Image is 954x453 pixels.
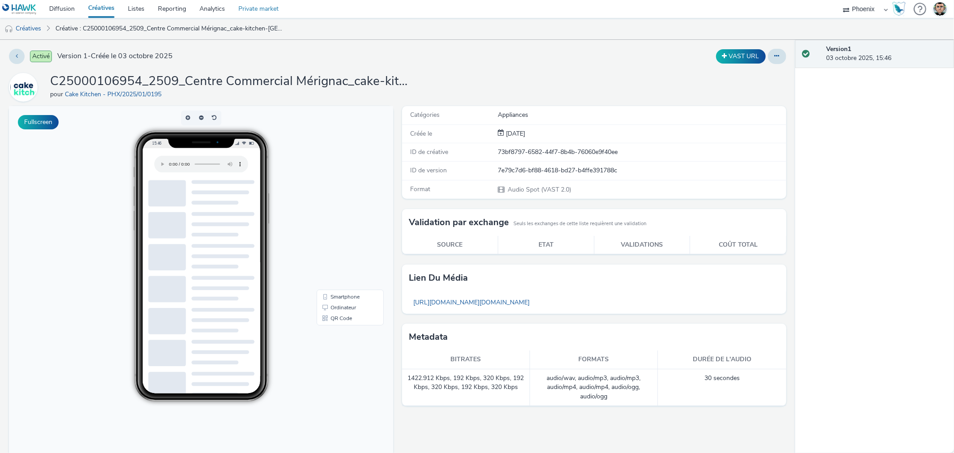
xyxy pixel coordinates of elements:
img: Thibaut CAVET [933,2,947,16]
td: 30 secondes [658,369,786,406]
span: Format [410,185,430,193]
span: Version 1 - Créée le 03 octobre 2025 [57,51,173,61]
img: audio [4,25,13,34]
a: Créative : C25000106954_2509_Centre Commercial Mérignac_cake-kitchen-[GEOGRAPHIC_DATA]-[GEOGRAPHI... [51,18,289,39]
th: Coût total [690,236,786,254]
th: Validations [594,236,690,254]
img: undefined Logo [2,4,37,15]
h3: Metadata [409,330,448,344]
div: 73bf8797-6582-44f7-8b4b-76060e9f40ee [498,148,785,157]
span: Catégories [410,111,440,119]
span: Smartphone [322,188,351,193]
strong: Version 1 [826,45,851,53]
th: Bitrates [402,350,530,369]
div: Appliances [498,111,785,120]
li: Smartphone [310,185,373,196]
button: VAST URL [716,49,766,64]
th: Source [402,236,498,254]
td: audio/wav, audio/mp3, audio/mp3, audio/mp4, audio/mp4, audio/ogg, audio/ogg [530,369,658,406]
span: [DATE] [504,129,525,138]
span: Créée le [410,129,432,138]
img: Cake Kitchen - PHX/2025/01/0195 [10,74,36,100]
a: Cake Kitchen - PHX/2025/01/0195 [9,83,41,91]
li: Ordinateur [310,196,373,207]
span: ID de créative [410,148,448,156]
h3: Validation par exchange [409,216,509,229]
img: Hawk Academy [892,2,906,16]
a: Hawk Academy [892,2,909,16]
div: 7e79c7d6-bf88-4618-bd27-b4ffe391788c [498,166,785,175]
li: QR Code [310,207,373,218]
span: pour [50,90,65,98]
a: [URL][DOMAIN_NAME][DOMAIN_NAME] [409,294,534,311]
div: Création 03 octobre 2025, 15:46 [504,129,525,138]
span: Audio Spot (VAST 2.0) [507,185,571,194]
span: Activé [30,51,52,62]
span: ID de version [410,166,447,175]
span: 15:46 [143,34,153,39]
td: 1422.912 Kbps, 192 Kbps, 320 Kbps, 192 Kbps, 320 Kbps, 192 Kbps, 320 Kbps [402,369,530,406]
div: 03 octobre 2025, 15:46 [826,45,947,63]
a: Cake Kitchen - PHX/2025/01/0195 [65,90,165,98]
small: Seuls les exchanges de cette liste requièrent une validation [513,220,646,227]
th: Durée de l'audio [658,350,786,369]
h1: C25000106954_2509_Centre Commercial Mérignac_cake-kitchen-[GEOGRAPHIC_DATA]-[GEOGRAPHIC_DATA]-s2-... [50,73,408,90]
div: Dupliquer la créative en un VAST URL [714,49,768,64]
th: Formats [530,350,658,369]
button: Fullscreen [18,115,59,129]
th: Etat [498,236,594,254]
h3: Lien du média [409,271,468,285]
span: Ordinateur [322,199,347,204]
span: QR Code [322,209,343,215]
